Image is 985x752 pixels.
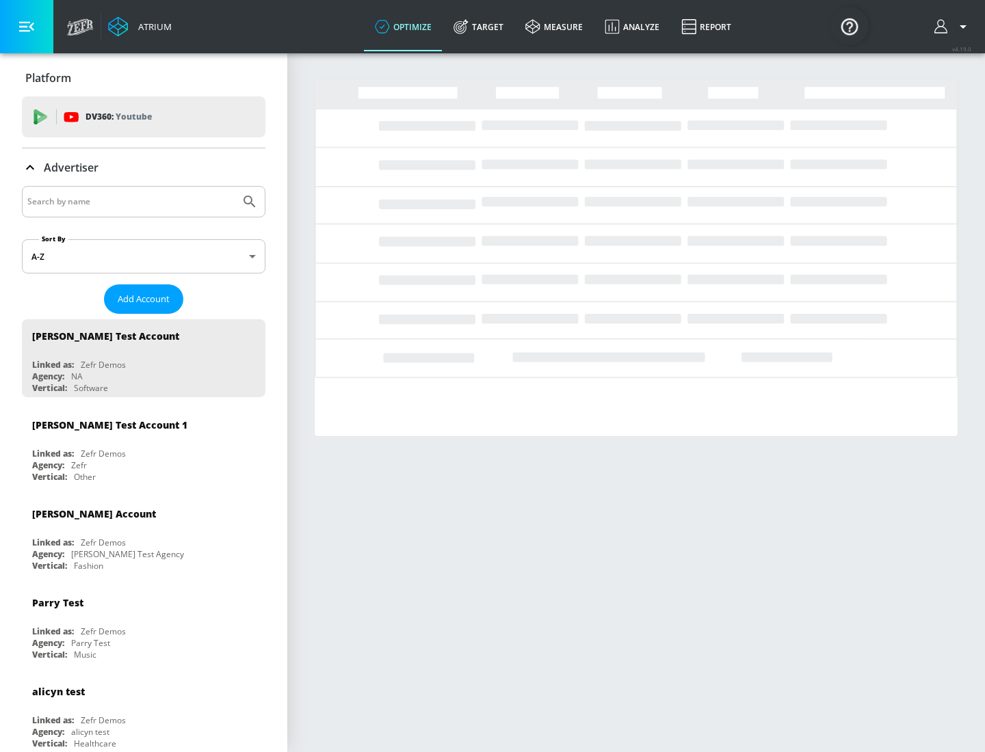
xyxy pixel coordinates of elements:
div: Vertical: [32,649,67,660]
div: Vertical: [32,471,67,483]
div: Agency: [32,548,64,560]
div: Linked as: [32,359,74,371]
div: [PERSON_NAME] Test Account [32,330,179,343]
div: [PERSON_NAME] Test Account 1Linked as:Zefr DemosAgency:ZefrVertical:Other [22,408,265,486]
div: [PERSON_NAME] Test AccountLinked as:Zefr DemosAgency:NAVertical:Software [22,319,265,397]
div: Parry Test [71,637,110,649]
div: Platform [22,59,265,97]
div: Agency: [32,371,64,382]
a: Report [670,2,742,51]
div: Software [74,382,108,394]
div: Zefr Demos [81,537,126,548]
p: DV360: [86,109,152,124]
div: alicyn test [32,685,85,698]
a: optimize [364,2,443,51]
p: Advertiser [44,160,98,175]
div: Parry TestLinked as:Zefr DemosAgency:Parry TestVertical:Music [22,586,265,664]
div: Zefr Demos [81,626,126,637]
div: Parry Test [32,596,83,609]
a: Target [443,2,514,51]
p: Platform [25,70,71,85]
div: DV360: Youtube [22,96,265,137]
div: Zefr Demos [81,714,126,726]
div: Advertiser [22,148,265,187]
div: Linked as: [32,448,74,459]
label: Sort By [39,234,68,243]
button: Add Account [104,284,183,314]
div: [PERSON_NAME] AccountLinked as:Zefr DemosAgency:[PERSON_NAME] Test AgencyVertical:Fashion [22,497,265,575]
input: Search by name [27,193,235,211]
div: Other [74,471,96,483]
div: NA [71,371,83,382]
p: Youtube [116,109,152,124]
div: Fashion [74,560,103,572]
span: v 4.19.0 [952,45,971,53]
div: Linked as: [32,714,74,726]
a: measure [514,2,594,51]
div: [PERSON_NAME] Test Account 1 [32,418,187,431]
div: A-Z [22,239,265,273]
div: Agency: [32,459,64,471]
div: [PERSON_NAME] Account [32,507,156,520]
div: Linked as: [32,537,74,548]
span: Add Account [118,291,170,307]
div: Agency: [32,726,64,738]
button: Open Resource Center [830,7,869,45]
div: Agency: [32,637,64,649]
div: Healthcare [74,738,116,749]
div: [PERSON_NAME] Test Agency [71,548,184,560]
div: Zefr Demos [81,448,126,459]
div: Linked as: [32,626,74,637]
div: Music [74,649,96,660]
div: Vertical: [32,738,67,749]
div: Zefr [71,459,87,471]
div: Vertical: [32,560,67,572]
div: Atrium [133,21,172,33]
div: alicyn test [71,726,109,738]
a: Atrium [108,16,172,37]
div: Vertical: [32,382,67,394]
a: Analyze [594,2,670,51]
div: Zefr Demos [81,359,126,371]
